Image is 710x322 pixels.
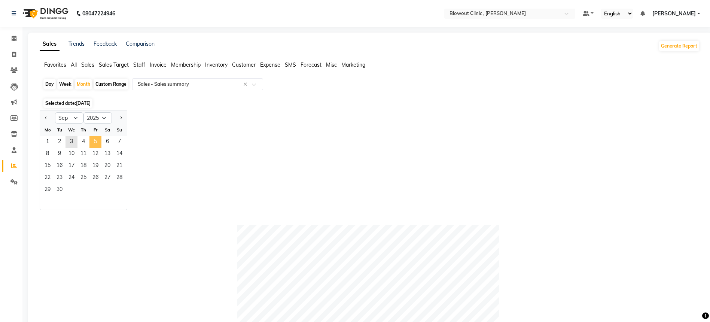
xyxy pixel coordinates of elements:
[54,124,65,136] div: Tu
[113,148,125,160] span: 14
[54,172,65,184] span: 23
[77,160,89,172] span: 18
[42,136,54,148] span: 1
[171,61,201,68] span: Membership
[652,10,696,18] span: [PERSON_NAME]
[75,79,92,89] div: Month
[89,172,101,184] span: 26
[77,124,89,136] div: Th
[57,79,73,89] div: Week
[65,124,77,136] div: We
[54,148,65,160] div: Tuesday, September 9, 2025
[101,124,113,136] div: Sa
[101,160,113,172] span: 20
[77,172,89,184] span: 25
[118,112,124,124] button: Next month
[40,37,60,51] a: Sales
[113,172,125,184] div: Sunday, September 28, 2025
[94,40,117,47] a: Feedback
[89,160,101,172] span: 19
[77,160,89,172] div: Thursday, September 18, 2025
[42,184,54,196] div: Monday, September 29, 2025
[77,148,89,160] span: 11
[89,136,101,148] div: Friday, September 5, 2025
[54,136,65,148] div: Tuesday, September 2, 2025
[82,3,115,24] b: 08047224946
[341,61,365,68] span: Marketing
[71,61,77,68] span: All
[126,40,155,47] a: Comparison
[285,61,296,68] span: SMS
[42,184,54,196] span: 29
[42,172,54,184] div: Monday, September 22, 2025
[101,160,113,172] div: Saturday, September 20, 2025
[54,148,65,160] span: 9
[44,61,66,68] span: Favorites
[54,172,65,184] div: Tuesday, September 23, 2025
[113,160,125,172] span: 21
[65,148,77,160] div: Wednesday, September 10, 2025
[42,172,54,184] span: 22
[101,148,113,160] div: Saturday, September 13, 2025
[43,98,92,108] span: Selected date:
[659,41,699,51] button: Generate Report
[54,184,65,196] div: Tuesday, September 30, 2025
[65,136,77,148] span: 3
[77,136,89,148] span: 4
[42,160,54,172] div: Monday, September 15, 2025
[65,148,77,160] span: 10
[94,79,128,89] div: Custom Range
[89,124,101,136] div: Fr
[42,136,54,148] div: Monday, September 1, 2025
[89,136,101,148] span: 5
[54,184,65,196] span: 30
[232,61,256,68] span: Customer
[19,3,70,24] img: logo
[43,112,49,124] button: Previous month
[150,61,167,68] span: Invoice
[42,148,54,160] div: Monday, September 8, 2025
[326,61,337,68] span: Misc
[89,160,101,172] div: Friday, September 19, 2025
[55,112,83,124] select: Select month
[101,148,113,160] span: 13
[101,136,113,148] span: 6
[260,61,280,68] span: Expense
[205,61,228,68] span: Inventory
[89,172,101,184] div: Friday, September 26, 2025
[65,172,77,184] div: Wednesday, September 24, 2025
[101,172,113,184] div: Saturday, September 27, 2025
[113,136,125,148] div: Sunday, September 7, 2025
[89,148,101,160] span: 12
[113,136,125,148] span: 7
[68,40,85,47] a: Trends
[243,80,250,88] span: Clear all
[113,124,125,136] div: Su
[113,160,125,172] div: Sunday, September 21, 2025
[77,148,89,160] div: Thursday, September 11, 2025
[133,61,145,68] span: Staff
[42,124,54,136] div: Mo
[54,160,65,172] div: Tuesday, September 16, 2025
[43,79,56,89] div: Day
[65,160,77,172] div: Wednesday, September 17, 2025
[54,160,65,172] span: 16
[99,61,129,68] span: Sales Target
[83,112,112,124] select: Select year
[42,160,54,172] span: 15
[301,61,322,68] span: Forecast
[76,100,91,106] span: [DATE]
[77,172,89,184] div: Thursday, September 25, 2025
[65,136,77,148] div: Wednesday, September 3, 2025
[113,148,125,160] div: Sunday, September 14, 2025
[65,172,77,184] span: 24
[42,148,54,160] span: 8
[113,172,125,184] span: 28
[65,160,77,172] span: 17
[101,136,113,148] div: Saturday, September 6, 2025
[54,136,65,148] span: 2
[89,148,101,160] div: Friday, September 12, 2025
[81,61,94,68] span: Sales
[101,172,113,184] span: 27
[77,136,89,148] div: Thursday, September 4, 2025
